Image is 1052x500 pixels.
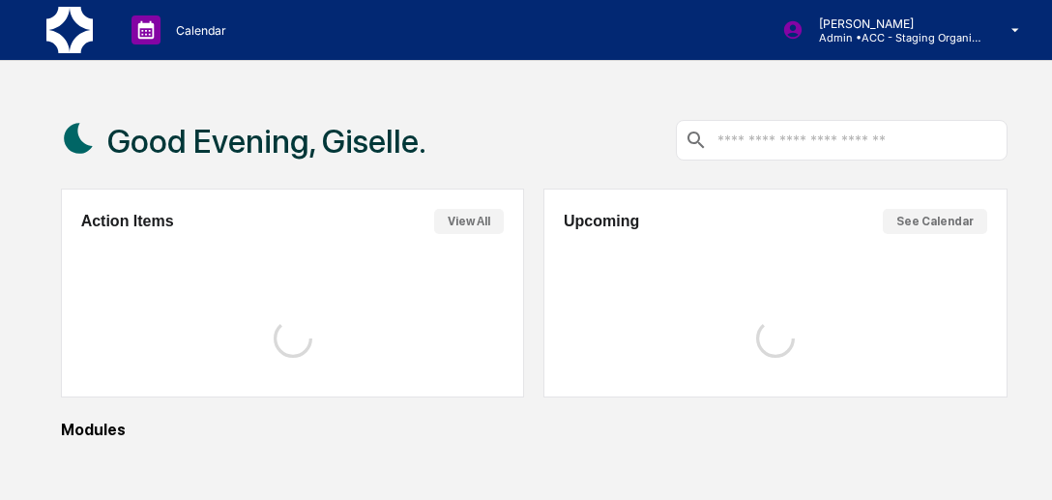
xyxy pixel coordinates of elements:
h2: Action Items [81,213,174,230]
button: View All [434,209,504,234]
p: Admin • ACC - Staging Organization [804,31,983,44]
img: logo [46,7,93,53]
button: See Calendar [883,209,987,234]
div: Modules [61,421,1008,439]
h1: Good Evening, Giselle. [107,122,426,161]
p: Calendar [161,23,236,38]
p: [PERSON_NAME] [804,16,983,31]
h2: Upcoming [564,213,639,230]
